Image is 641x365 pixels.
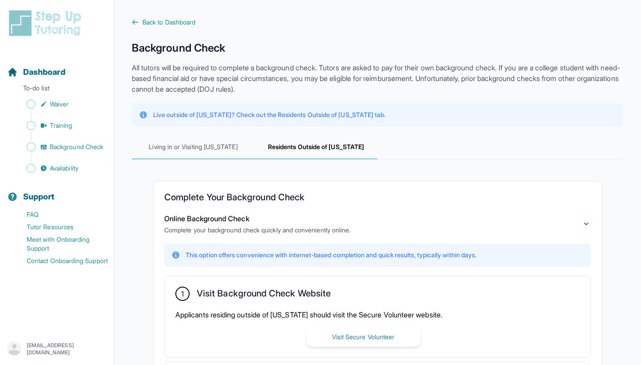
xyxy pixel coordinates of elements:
[132,41,623,55] h1: Background Check
[7,341,106,357] button: [EMAIL_ADDRESS][DOMAIN_NAME]
[164,226,350,235] p: Complete your background check quickly and conveniently online.
[23,66,65,78] span: Dashboard
[7,98,114,110] a: Waiver
[164,192,591,206] h2: Complete Your Background Check
[4,52,110,82] button: Dashboard
[50,121,73,130] span: Training
[7,208,114,221] a: FAQ
[255,135,377,159] span: Residents Outside of [US_STATE]
[132,135,255,159] span: Living in or Visiting [US_STATE]
[132,62,623,94] p: All tutors will be required to complete a background check. Tutors are asked to pay for their own...
[132,135,623,159] nav: Tabs
[7,141,114,153] a: Background Check
[306,332,420,341] a: Visit Secure Volunteer
[132,18,623,27] a: Back to Dashboard
[7,9,86,37] img: logo
[7,221,114,233] a: Tutor Resources
[186,251,476,260] p: This option offers convenience with internet-based completion and quick results, typically within...
[164,214,249,223] span: Online Background Check
[7,119,114,132] a: Training
[50,142,103,151] span: Background Check
[153,110,385,119] p: Live outside of [US_STATE]? Check out the Residents Outside of [US_STATE] tab.
[50,100,69,109] span: Waiver
[197,288,331,302] h2: Visit Background Check Website
[50,164,78,173] span: Availability
[181,288,184,299] span: 1
[7,162,114,174] a: Availability
[7,255,114,267] a: Contact Onboarding Support
[142,18,195,27] span: Back to Dashboard
[27,342,106,356] p: [EMAIL_ADDRESS][DOMAIN_NAME]
[7,233,114,255] a: Meet with Onboarding Support
[164,213,591,235] button: Online Background CheckComplete your background check quickly and conveniently online.
[175,309,580,320] p: Applicants residing outside of [US_STATE] should visit the Secure Volunteer website.
[4,84,110,96] p: To-do list
[306,327,420,347] button: Visit Secure Volunteer
[7,66,65,78] a: Dashboard
[4,176,110,207] button: Support
[23,191,55,203] span: Support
